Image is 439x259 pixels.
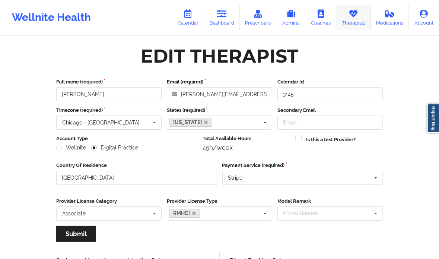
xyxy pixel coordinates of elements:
a: Therapists [336,5,371,30]
label: Model Remark [277,198,383,205]
label: Account Type [56,135,197,142]
a: Admins [276,5,305,30]
label: Digital Practice [91,145,138,151]
label: Provider License Type [167,198,272,205]
a: RMHCI [169,209,200,218]
a: [US_STATE] [169,118,212,127]
div: Stripe [228,175,243,180]
div: 45h/week [203,144,290,151]
label: Is this a test Provider? [306,136,356,143]
div: Associate [62,211,86,216]
label: Provider License Category [56,198,162,205]
input: Calendar Id [277,87,383,101]
label: Full name (required) [56,78,162,86]
a: Account [409,5,439,30]
a: Medications [371,5,409,30]
a: Calendar [172,5,204,30]
a: Report Bug [427,104,439,133]
label: Timezone (required) [56,107,162,114]
label: States (required) [167,107,272,114]
label: Wellnite [56,145,86,151]
div: Edit Therapist [141,44,298,68]
label: Email (required) [167,78,272,86]
label: Calendar Id [277,78,383,86]
a: Dashboard [204,5,240,30]
a: Coaches [305,5,336,30]
input: Email address [167,87,272,101]
label: Payment Service (required) [222,162,383,169]
label: Secondary Email [277,107,383,114]
input: Email [277,116,383,130]
a: Prescribers [240,5,277,30]
label: Country Of Residence [56,162,217,169]
input: Full name [56,87,162,101]
button: Submit [56,226,96,242]
div: Chicago - [GEOGRAPHIC_DATA] [62,120,140,125]
div: Model Remark [281,209,329,218]
label: Total Available Hours [203,135,290,142]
